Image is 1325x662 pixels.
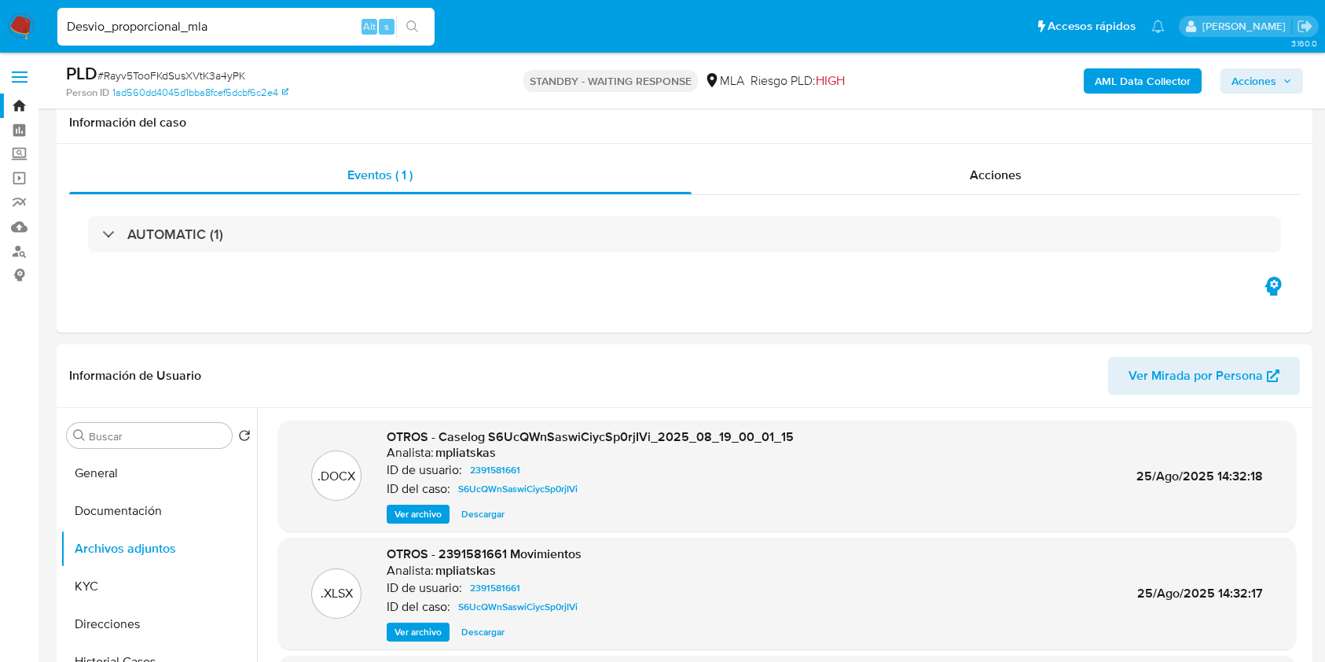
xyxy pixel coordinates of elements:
[321,585,353,602] p: .XLSX
[523,70,698,92] p: STANDBY - WAITING RESPONSE
[112,86,288,100] a: 1ad560dd4045d1bba8fcef5dcbf6c2e4
[970,166,1022,184] span: Acciones
[61,605,257,643] button: Direcciones
[452,598,584,616] a: S6UcQWnSaswiCiycSp0rjIVi
[1202,19,1291,34] p: patricia.mayol@mercadolibre.com
[61,492,257,530] button: Documentación
[470,461,520,480] span: 2391581661
[452,480,584,498] a: S6UcQWnSaswiCiycSp0rjIVi
[470,579,520,598] span: 2391581661
[66,61,97,86] b: PLD
[1136,467,1263,485] span: 25/Ago/2025 14:32:18
[317,468,355,485] p: .DOCX
[435,445,496,461] h6: mpliatskas
[1231,68,1276,94] span: Acciones
[458,598,578,616] span: S6UcQWnSaswiCiycSp0rjIVi
[387,445,434,461] p: Analista:
[387,481,450,497] p: ID del caso:
[1129,357,1263,395] span: Ver Mirada por Persona
[1297,18,1313,35] a: Salir
[387,545,582,563] span: OTROS - 2391581661 Movimientos
[387,462,462,478] p: ID de usuario:
[387,580,462,596] p: ID de usuario:
[453,623,512,642] button: Descargar
[97,68,245,83] span: # Rayv5TooFKdSusXVtK3a4yPK
[1048,18,1136,35] span: Accesos rápidos
[1137,584,1263,602] span: 25/Ago/2025 14:32:17
[57,17,435,37] input: Buscar usuario o caso...
[127,226,223,243] h3: AUTOMATIC (1)
[347,166,413,184] span: Eventos ( 1 )
[387,563,434,579] p: Analista:
[69,115,1300,131] h1: Información del caso
[387,428,794,446] span: OTROS - Caselog S6UcQWnSaswiCiycSp0rjIVi_2025_08_19_00_01_15
[453,505,512,524] button: Descargar
[66,86,109,100] b: Person ID
[458,480,578,498] span: S6UcQWnSaswiCiycSp0rjIVi
[387,599,450,615] p: ID del caso:
[69,368,201,384] h1: Información de Usuario
[238,429,251,447] button: Volver al orden por defecto
[384,19,389,34] span: s
[816,72,845,90] span: HIGH
[89,429,226,443] input: Buscar
[61,568,257,605] button: KYC
[61,454,257,492] button: General
[61,530,257,568] button: Archivos adjuntos
[464,579,527,598] a: 2391581661
[395,624,442,640] span: Ver archivo
[1220,68,1303,94] button: Acciones
[464,461,527,480] a: 2391581661
[704,72,744,90] div: MLA
[461,624,505,640] span: Descargar
[751,72,845,90] span: Riesgo PLD:
[395,506,442,522] span: Ver archivo
[396,16,428,38] button: search-icon
[461,506,505,522] span: Descargar
[363,19,376,34] span: Alt
[1108,357,1300,395] button: Ver Mirada por Persona
[435,563,496,579] h6: mpliatskas
[1151,20,1165,33] a: Notificaciones
[387,623,450,642] button: Ver archivo
[1095,68,1191,94] b: AML Data Collector
[73,429,86,442] button: Buscar
[1084,68,1202,94] button: AML Data Collector
[387,505,450,524] button: Ver archivo
[88,216,1281,252] div: AUTOMATIC (1)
